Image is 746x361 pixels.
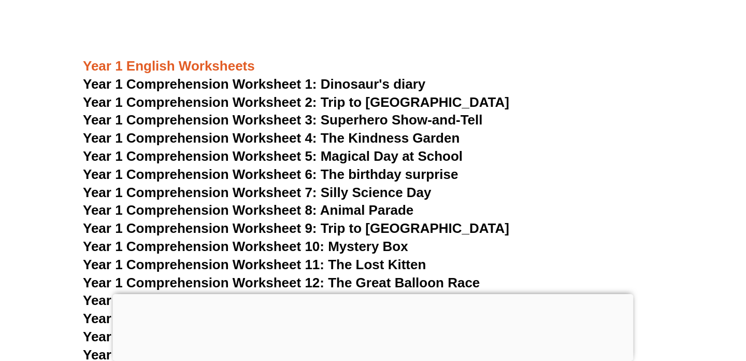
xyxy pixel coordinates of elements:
a: Year 1 Comprehension Worksheet 13: Underwater Adventure [83,293,472,308]
iframe: Chat Widget [569,244,746,361]
a: Year 1 Comprehension Worksheet 3: Superhero Show-and-Tell [83,112,483,128]
a: Year 1 Comprehension Worksheet 4: The Kindness Garden [83,130,460,146]
a: Year 1 Comprehension Worksheet 9: Trip to [GEOGRAPHIC_DATA] [83,220,509,236]
a: Year 1 Comprehension Worksheet 5: Magical Day at School [83,148,463,164]
a: Year 1 Comprehension Worksheet 6: The birthday surprise [83,166,458,182]
a: Year 1 Comprehension Worksheet 2: Trip to [GEOGRAPHIC_DATA] [83,94,509,110]
a: Year 1 Comprehension Worksheet 7: Silly Science Day [83,185,432,200]
a: Year 1 Comprehension Worksheet 10: Mystery Box [83,239,408,254]
a: Year 1 Comprehension Worksheet 1: Dinosaur's diary [83,76,425,92]
a: Year 1 Comprehension Worksheet 8: Animal Parade [83,202,413,218]
a: Year 1 Comprehension Worksheet 12: The Great Balloon Race [83,275,480,290]
iframe: Advertisement [113,294,634,358]
a: Year 1 Comprehension Worksheet 14: The Curious Case of the Missing Cookies [83,311,593,326]
h3: Year 1 English Worksheets [83,58,663,75]
a: Year 1 Comprehension Worksheet 15: The Music of Dreams [83,329,464,344]
a: Year 1 Comprehension Worksheet 11: The Lost Kitten [83,257,426,272]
